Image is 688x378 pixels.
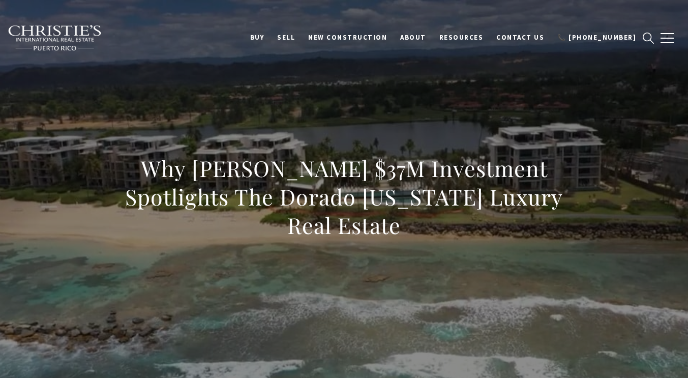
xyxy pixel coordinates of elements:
[120,154,569,240] h1: Why [PERSON_NAME] $37M Investment Spotlights The Dorado [US_STATE] Luxury Real Estate
[308,33,387,42] span: New Construction
[551,28,643,47] a: 📞 [PHONE_NUMBER]
[394,28,433,47] a: About
[8,25,102,51] img: Christie's International Real Estate black text logo
[557,33,636,42] span: 📞 [PHONE_NUMBER]
[433,28,490,47] a: Resources
[271,28,302,47] a: SELL
[496,33,544,42] span: Contact Us
[302,28,394,47] a: New Construction
[244,28,271,47] a: BUY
